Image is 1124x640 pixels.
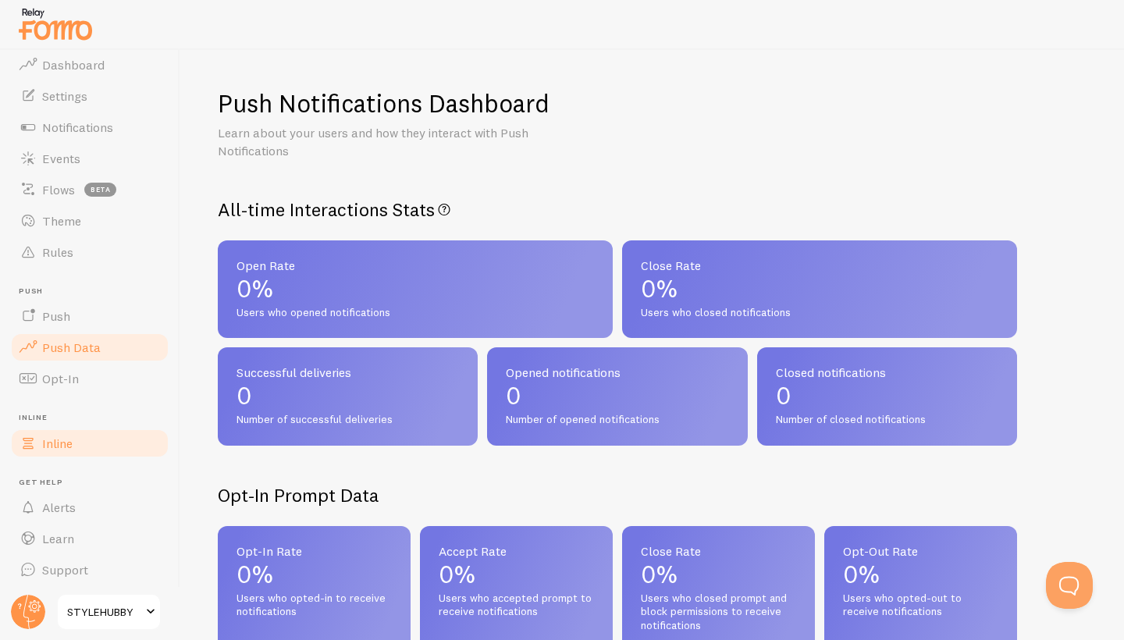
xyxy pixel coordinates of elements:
span: Inline [19,413,170,423]
a: Push Data [9,332,170,363]
span: Opt-Out Rate [843,545,998,557]
span: Theme [42,213,81,229]
a: Rules [9,236,170,268]
span: Users who opted-in to receive notifications [237,592,392,619]
span: Users who closed notifications [641,306,998,320]
span: Events [42,151,80,166]
span: Successful deliveries [237,366,459,379]
a: Learn [9,523,170,554]
span: Number of closed notifications [776,413,998,427]
span: Inline [42,436,73,451]
span: Number of successful deliveries [237,413,459,427]
a: Settings [9,80,170,112]
span: Users who closed prompt and block permissions to receive notifications [641,592,796,633]
span: Settings [42,88,87,104]
span: Push [19,286,170,297]
a: Alerts [9,492,170,523]
span: Get Help [19,478,170,488]
span: Closed notifications [776,366,998,379]
span: beta [84,183,116,197]
span: Accept Rate [439,545,594,557]
a: STYLEHUBBY [56,593,162,631]
h2: Opt-In Prompt Data [218,483,1017,507]
span: Push [42,308,70,324]
span: Alerts [42,500,76,515]
h1: Push Notifications Dashboard [218,87,550,119]
p: 0% [641,276,998,301]
span: Notifications [42,119,113,135]
a: Notifications [9,112,170,143]
p: 0% [641,562,796,587]
span: Learn [42,531,74,546]
img: fomo-relay-logo-orange.svg [16,4,94,44]
span: Flows [42,182,75,197]
p: 0 [776,383,998,408]
p: 0 [506,383,728,408]
a: Dashboard [9,49,170,80]
span: Opt-In [42,371,79,386]
iframe: Help Scout Beacon - Open [1046,562,1093,609]
p: Learn about your users and how they interact with Push Notifications [218,124,592,160]
h2: All-time Interactions Stats [218,197,1017,222]
span: Opened notifications [506,366,728,379]
span: Opt-In Rate [237,545,392,557]
a: Push [9,300,170,332]
span: Push Data [42,340,101,355]
span: Number of opened notifications [506,413,728,427]
span: STYLEHUBBY [67,603,141,621]
span: Users who opened notifications [237,306,594,320]
a: Opt-In [9,363,170,394]
span: Support [42,562,88,578]
a: Flows beta [9,174,170,205]
p: 0% [237,562,392,587]
a: Theme [9,205,170,236]
span: Rules [42,244,73,260]
p: 0 [237,383,459,408]
a: Events [9,143,170,174]
span: Open Rate [237,259,594,272]
span: Close Rate [641,259,998,272]
span: Close Rate [641,545,796,557]
p: 0% [439,562,594,587]
p: 0% [843,562,998,587]
span: Dashboard [42,57,105,73]
span: Users who opted-out to receive notifications [843,592,998,619]
a: Inline [9,428,170,459]
span: Users who accepted prompt to receive notifications [439,592,594,619]
p: 0% [237,276,594,301]
a: Support [9,554,170,585]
